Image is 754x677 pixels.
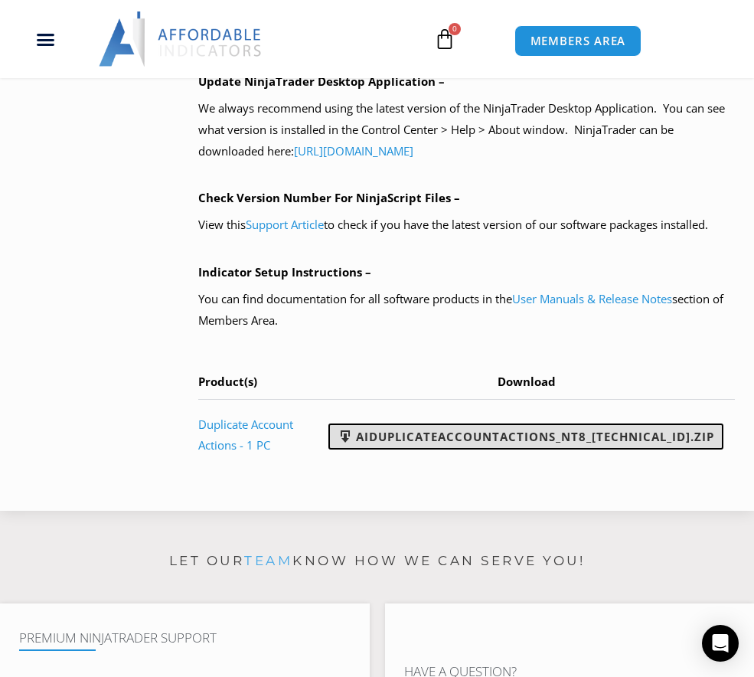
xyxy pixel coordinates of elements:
[99,11,263,67] img: LogoAI | Affordable Indicators – NinjaTrader
[19,630,351,646] h4: Premium NinjaTrader Support
[198,289,735,332] p: You can find documentation for all software products in the section of Members Area.
[498,374,556,389] span: Download
[198,417,293,453] a: Duplicate Account Actions - 1 PC
[702,625,739,662] div: Open Intercom Messenger
[449,23,461,35] span: 0
[244,553,292,568] a: team
[294,143,413,159] a: [URL][DOMAIN_NAME]
[328,424,723,450] a: AIDuplicateAccountActions_NT8_[TECHNICAL_ID].zip
[514,25,642,57] a: MEMBERS AREA
[530,35,626,47] span: MEMBERS AREA
[411,17,478,61] a: 0
[198,374,257,389] span: Product(s)
[198,98,735,162] p: We always recommend using the latest version of the NinjaTrader Desktop Application. You can see ...
[198,264,371,280] b: Indicator Setup Instructions –
[246,217,324,232] a: Support Article
[198,74,445,89] b: Update NinjaTrader Desktop Application –
[512,291,672,306] a: User Manuals & Release Notes
[198,190,460,205] b: Check Version Number For NinjaScript Files –
[198,214,735,236] p: View this to check if you have the latest version of our software packages installed.
[8,25,83,54] div: Menu Toggle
